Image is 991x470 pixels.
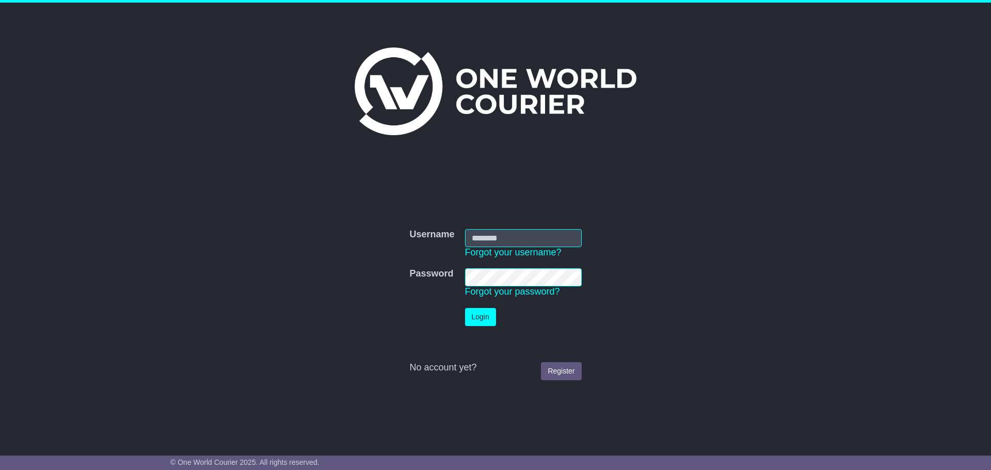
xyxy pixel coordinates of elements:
label: Username [409,229,454,240]
label: Password [409,268,453,280]
img: One World [355,47,636,135]
div: No account yet? [409,362,581,374]
a: Forgot your password? [465,286,560,297]
span: © One World Courier 2025. All rights reserved. [170,458,319,466]
a: Forgot your username? [465,247,562,257]
a: Register [541,362,581,380]
button: Login [465,308,496,326]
